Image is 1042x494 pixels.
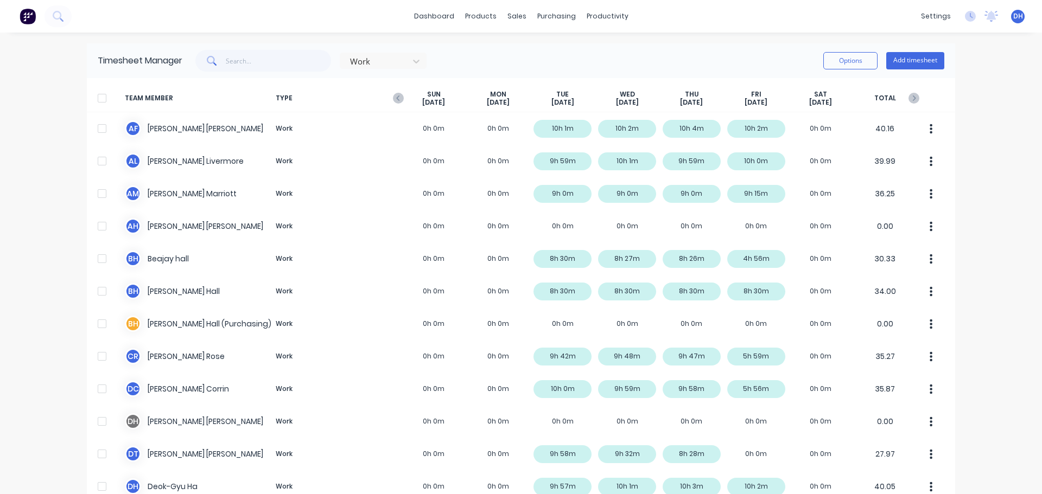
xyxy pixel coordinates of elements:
[809,98,832,107] span: [DATE]
[551,98,574,107] span: [DATE]
[98,54,182,67] div: Timesheet Manager
[581,8,634,24] div: productivity
[616,98,639,107] span: [DATE]
[487,98,510,107] span: [DATE]
[502,8,532,24] div: sales
[853,90,917,107] span: TOTAL
[125,90,271,107] span: TEAM MEMBER
[620,90,635,99] span: WED
[460,8,502,24] div: products
[556,90,569,99] span: TUE
[814,90,827,99] span: SAT
[751,90,761,99] span: FRI
[745,98,767,107] span: [DATE]
[685,90,698,99] span: THU
[1013,11,1023,21] span: DH
[409,8,460,24] a: dashboard
[271,90,402,107] span: TYPE
[532,8,581,24] div: purchasing
[490,90,506,99] span: MON
[226,50,332,72] input: Search...
[20,8,36,24] img: Factory
[916,8,956,24] div: settings
[680,98,703,107] span: [DATE]
[823,52,878,69] button: Options
[427,90,441,99] span: SUN
[422,98,445,107] span: [DATE]
[886,52,944,69] button: Add timesheet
